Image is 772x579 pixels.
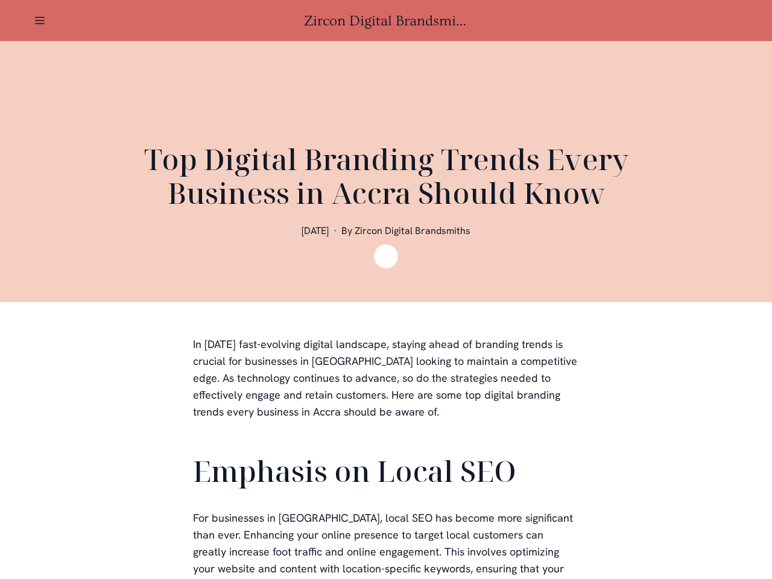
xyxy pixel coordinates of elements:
h2: Emphasis on Local SEO [193,437,579,493]
span: · [334,224,337,237]
a: Zircon Digital Brandsmiths [304,13,468,29]
p: In [DATE] fast-evolving digital landscape, staying ahead of branding trends is crucial for busine... [193,336,579,420]
h1: Top Digital Branding Trends Every Business in Accra Should Know [96,142,675,210]
span: [DATE] [302,224,329,237]
img: Zircon Digital Brandsmiths [374,244,398,268]
span: By Zircon Digital Brandsmiths [341,224,470,237]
